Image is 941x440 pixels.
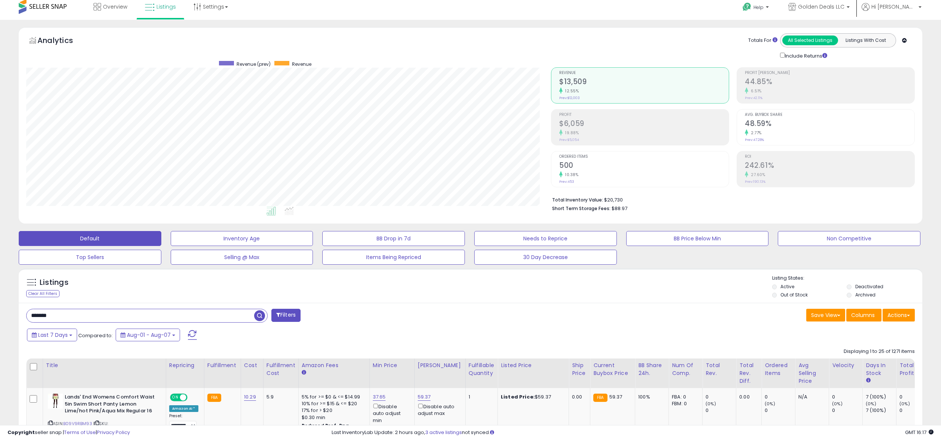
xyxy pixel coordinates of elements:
a: 37.65 [373,393,386,401]
div: Listed Price [501,361,566,369]
span: Revenue [559,71,729,75]
span: $88.97 [612,205,627,212]
b: Reduced Prof. Rng. [302,422,351,429]
label: Out of Stock [780,292,808,298]
h2: $6,059 [559,119,729,129]
div: Ship Price [572,361,587,377]
h2: 44.85% [745,77,914,87]
small: 19.88% [563,130,579,136]
div: Totals For [748,37,777,44]
small: Prev: $12,003 [559,96,580,100]
span: Revenue (prev) [237,61,271,67]
button: Selling @ Max [171,250,313,265]
div: Days In Stock [866,361,893,377]
div: Fulfillable Quantity [469,361,494,377]
span: Overview [103,3,127,10]
li: $20,730 [552,195,909,204]
h2: 500 [559,161,729,171]
div: Fulfillment [207,361,238,369]
h2: 48.59% [745,119,914,129]
a: 3 active listings [425,429,462,436]
span: Help [753,4,764,10]
p: Listing States: [772,275,923,282]
span: ON [171,394,180,401]
b: Total Inventory Value: [552,197,603,203]
button: Filters [271,309,301,322]
b: Listed Price: [501,393,535,400]
small: Prev: 42.11% [745,96,762,100]
div: Total Rev. [706,361,733,377]
button: Actions [883,309,915,321]
span: Revenue [292,61,311,67]
span: 59.37 [609,393,622,400]
button: Listings With Cost [838,36,893,45]
button: Inventory Age [171,231,313,246]
span: Hi [PERSON_NAME] [871,3,916,10]
button: Save View [806,309,845,321]
span: OFF [186,394,198,401]
a: Hi [PERSON_NAME] [862,3,922,20]
span: Golden Deals LLC [798,3,844,10]
div: Total Rev. Diff. [739,361,758,385]
div: Min Price [373,361,411,369]
b: Short Term Storage Fees: [552,205,610,212]
button: BB Price Below Min [626,231,769,246]
span: Listings [156,3,176,10]
button: All Selected Listings [782,36,838,45]
small: Prev: 190.13% [745,179,765,184]
div: 1 [469,394,492,400]
div: Clear All Filters [26,290,60,297]
a: Privacy Policy [97,429,130,436]
div: 17% for > $20 [302,407,364,414]
div: Repricing [169,361,201,369]
span: 2025-08-15 16:17 GMT [905,429,934,436]
div: $0.30 min [302,414,364,421]
small: (0%) [765,401,775,407]
button: Top Sellers [19,250,161,265]
button: Non Competitive [778,231,920,246]
div: seller snap | | [7,429,130,436]
small: Days In Stock. [866,377,870,384]
div: 0 [832,407,862,414]
strong: Copyright [7,429,35,436]
a: 10.29 [244,393,256,401]
div: 0 [706,407,736,414]
div: 7 (100%) [866,394,896,400]
div: 7 (100%) [866,407,896,414]
small: 12.55% [563,88,579,94]
div: $59.37 [501,394,563,400]
div: N/A [798,394,823,400]
div: Num of Comp. [672,361,699,377]
label: Archived [855,292,875,298]
h2: 242.61% [745,161,914,171]
div: [PERSON_NAME] [418,361,462,369]
span: Ordered Items [559,155,729,159]
div: 0 [832,394,862,400]
div: FBA: 0 [672,394,697,400]
small: (0%) [832,401,843,407]
div: 10% for >= $15 & <= $20 [302,400,364,407]
i: Get Help [742,2,752,12]
div: Title [46,361,163,369]
div: Cost [244,361,260,369]
small: Prev: $5,054 [559,138,579,142]
button: 30 Day Decrease [474,250,617,265]
div: Velocity [832,361,859,369]
button: Columns [846,309,881,321]
h5: Analytics [37,35,88,47]
div: Amazon Fees [302,361,366,369]
div: 0 [765,394,795,400]
small: Amazon Fees. [302,369,306,376]
small: (0%) [866,401,876,407]
div: 0 [765,407,795,414]
button: Last 7 Days [27,329,77,341]
span: Last 7 Days [38,331,68,339]
small: FBA [593,394,607,402]
small: (0%) [899,401,910,407]
a: B09V9RBM93 [63,421,92,427]
small: 6.51% [748,88,762,94]
div: 0 [706,394,736,400]
span: ROI [745,155,914,159]
div: Fulfillment Cost [267,361,295,377]
label: Deactivated [855,283,883,290]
